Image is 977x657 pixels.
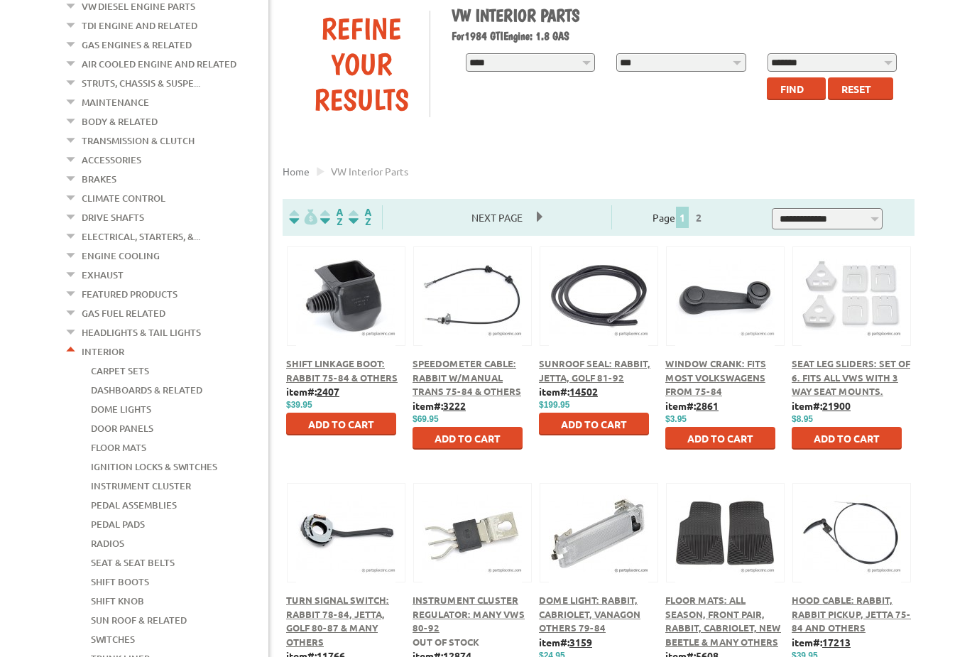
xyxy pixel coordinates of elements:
[569,636,592,648] u: 3159
[82,342,124,361] a: Interior
[665,399,719,412] b: item#:
[82,131,195,150] a: Transmission & Clutch
[82,323,201,342] a: Headlights & Tail Lights
[82,170,116,188] a: Brakes
[91,400,151,418] a: Dome Lights
[443,399,466,412] u: 3222
[91,381,202,399] a: Dashboards & Related
[413,636,479,648] span: Out of stock
[457,211,537,224] a: Next Page
[82,74,200,92] a: Struts, Chassis & Suspe...
[317,385,339,398] u: 2407
[286,400,312,410] span: $39.95
[696,399,719,412] u: 2861
[828,77,893,100] button: Reset
[792,357,910,397] a: Seat Leg Sliders: Set of 6. Fits all VWs with 3 way seat mounts.
[82,151,141,169] a: Accessories
[452,29,905,43] h2: 1984 GTI
[841,82,871,95] span: Reset
[780,82,804,95] span: Find
[503,29,569,43] span: Engine: 1.8 GAS
[676,207,689,228] span: 1
[792,636,851,648] b: item#:
[452,29,464,43] span: For
[286,413,396,435] button: Add to Cart
[82,285,178,303] a: Featured Products
[822,399,851,412] u: 21900
[539,357,650,384] a: Sunroof Seal: Rabbit, Jetta, Golf 81-92
[665,427,775,450] button: Add to Cart
[283,165,310,178] a: Home
[822,636,851,648] u: 17213
[82,246,160,265] a: Engine Cooling
[692,211,705,224] a: 2
[561,418,627,430] span: Add to Cart
[82,93,149,112] a: Maintenance
[91,534,124,553] a: Radios
[286,385,339,398] b: item#:
[539,636,592,648] b: item#:
[792,414,813,424] span: $8.95
[317,209,346,225] img: Sort by Headline
[82,304,165,322] a: Gas Fuel Related
[413,399,466,412] b: item#:
[91,438,146,457] a: Floor Mats
[82,227,200,246] a: Electrical, Starters, &...
[286,357,398,384] span: Shift Linkage Boot: Rabbit 75-84 & Others
[82,208,144,227] a: Drive Shafts
[611,205,747,229] div: Page
[539,413,649,435] button: Add to Cart
[91,572,149,591] a: Shift Boots
[91,496,177,514] a: Pedal Assemblies
[665,594,781,648] a: Floor Mats: All Season, Front Pair, Rabbit, Cabriolet, New Beetle & Many Others
[82,266,124,284] a: Exhaust
[82,55,236,73] a: Air Cooled Engine and Related
[539,594,640,634] a: Dome Light: Rabbit, Cabriolet, Vanagon Others 79-84
[687,432,753,445] span: Add to Cart
[91,611,187,629] a: Sun Roof & Related
[539,400,569,410] span: $199.95
[413,414,439,424] span: $69.95
[91,553,175,572] a: Seat & Seat Belts
[435,432,501,445] span: Add to Cart
[452,5,905,26] h1: VW Interior Parts
[457,207,537,228] span: Next Page
[346,209,374,225] img: Sort by Sales Rank
[91,419,153,438] a: Door Panels
[91,457,217,476] a: Ignition Locks & Switches
[792,594,911,634] a: Hood Cable: Rabbit, Rabbit Pickup, Jetta 75-84 and others
[665,357,766,397] a: Window Crank: Fits most Volkswagens from 75-84
[665,414,687,424] span: $3.95
[413,357,521,397] a: Speedometer Cable: Rabbit w/Manual Trans 75-84 & Others
[308,418,374,430] span: Add to Cart
[82,16,197,35] a: TDI Engine and Related
[91,630,135,648] a: Switches
[82,36,192,54] a: Gas Engines & Related
[82,189,165,207] a: Climate Control
[82,112,158,131] a: Body & Related
[539,385,598,398] b: item#:
[91,592,144,610] a: Shift Knob
[569,385,598,398] u: 14502
[413,427,523,450] button: Add to Cart
[792,427,902,450] button: Add to Cart
[331,165,408,178] span: VW interior parts
[792,399,851,412] b: item#:
[293,11,430,117] div: Refine Your Results
[413,594,525,634] a: Instrument Cluster Regulator: Many VWs 80-92
[286,594,389,648] a: Turn Signal Switch: Rabbit 78-84, Jetta, Golf 80-87 & Many Others
[814,432,880,445] span: Add to Cart
[91,362,149,380] a: Carpet Sets
[91,515,145,533] a: Pedal Pads
[767,77,826,100] button: Find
